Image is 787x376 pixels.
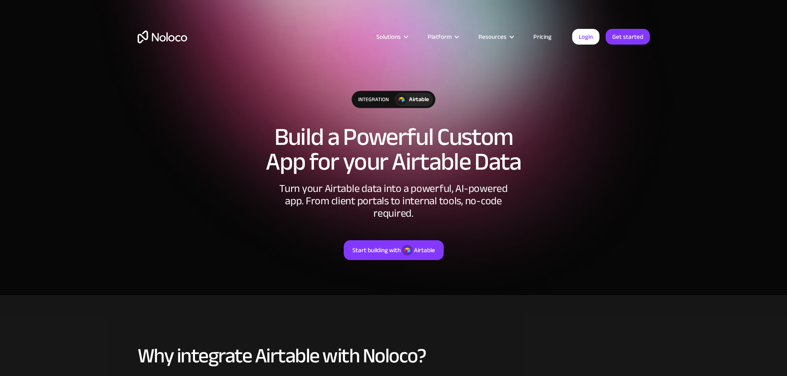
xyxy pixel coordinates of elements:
div: Start building with [352,245,401,255]
div: Turn your Airtable data into a powerful, AI-powered app. From client portals to internal tools, n... [270,182,518,220]
a: Pricing [523,31,562,42]
a: Start building withAirtable [344,240,444,260]
div: Platform [428,31,452,42]
div: Solutions [366,31,417,42]
div: Resources [478,31,506,42]
div: Platform [417,31,468,42]
a: Login [572,29,599,45]
a: Get started [606,29,650,45]
h2: Why integrate Airtable with Noloco? [138,345,650,367]
h1: Build a Powerful Custom App for your Airtable Data [138,125,650,174]
div: Airtable [414,245,435,255]
div: Airtable [409,95,429,104]
div: integration [352,91,395,108]
div: Resources [468,31,523,42]
div: Solutions [376,31,401,42]
a: home [138,31,187,43]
